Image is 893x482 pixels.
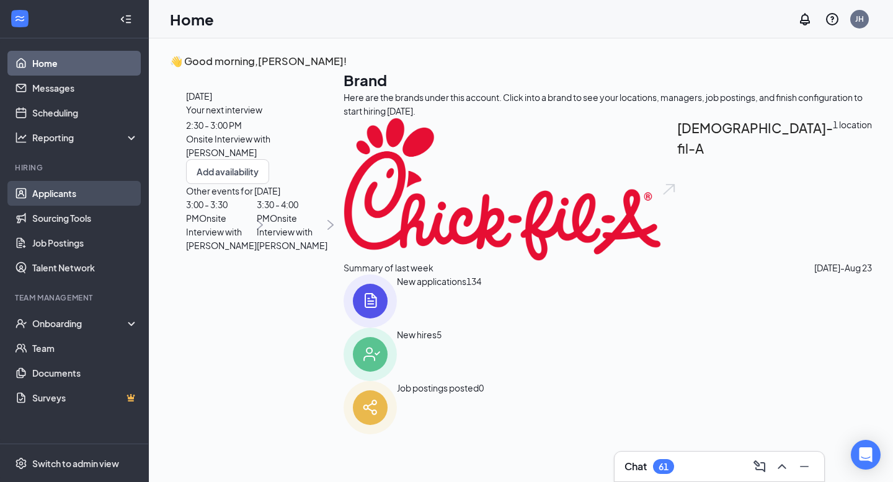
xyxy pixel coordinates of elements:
[466,274,481,328] span: 134
[344,328,397,381] img: icon
[344,381,397,434] img: icon
[32,361,138,385] a: Documents
[186,120,242,131] span: 2:30 - 3:00 PM
[814,261,872,274] span: [DATE] - Aug 23
[120,13,132,25] svg: Collapse
[772,457,792,476] button: ChevronUp
[344,261,433,274] span: Summary of last week
[257,199,298,224] span: 3:30 - 4:00 PM
[344,118,661,261] img: Chick-fil-A
[32,131,139,144] div: Reporting
[659,462,669,472] div: 61
[397,381,479,434] div: Job postings posted
[437,328,442,381] span: 5
[15,131,27,144] svg: Analysis
[170,9,214,30] h1: Home
[397,274,466,328] div: New applications
[15,162,136,173] div: Hiring
[15,292,136,303] div: Team Management
[32,181,138,206] a: Applicants
[479,381,484,434] span: 0
[855,14,864,24] div: JH
[15,457,27,470] svg: Settings
[32,100,138,125] a: Scheduling
[32,336,138,361] a: Team
[32,255,138,280] a: Talent Network
[186,159,269,184] button: Add availability
[15,317,27,330] svg: UserCheck
[186,89,327,103] span: [DATE]
[344,274,397,328] img: icon
[750,457,770,476] button: ComposeMessage
[344,69,872,90] h1: Brand
[624,460,647,473] h3: Chat
[32,76,138,100] a: Messages
[186,133,270,158] span: Onsite Interview with [PERSON_NAME]
[186,213,257,251] span: Onsite Interview with [PERSON_NAME]
[32,206,138,230] a: Sourcing Tools
[32,385,138,410] a: SurveysCrown
[32,51,138,76] a: Home
[186,199,228,224] span: 3:00 - 3:30 PM
[797,459,812,474] svg: Minimize
[752,459,767,474] svg: ComposeMessage
[257,213,327,251] span: Onsite Interview with [PERSON_NAME]
[14,12,26,25] svg: WorkstreamLogo
[186,184,327,198] span: Other events for [DATE]
[833,118,872,261] span: 1 location
[825,12,840,27] svg: QuestionInfo
[797,12,812,27] svg: Notifications
[344,90,872,118] div: Here are the brands under this account. Click into a brand to see your locations, managers, job p...
[32,317,128,330] div: Onboarding
[170,53,872,69] h3: 👋 Good morning, [PERSON_NAME] !
[851,440,881,470] div: Open Intercom Messenger
[397,328,437,381] div: New hires
[775,459,789,474] svg: ChevronUp
[186,104,262,115] span: Your next interview
[677,118,833,261] h2: [DEMOGRAPHIC_DATA]-fil-A
[661,118,677,261] img: open.6027fd2a22e1237b5b06.svg
[32,230,138,255] a: Job Postings
[794,457,814,476] button: Minimize
[32,457,119,470] div: Switch to admin view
